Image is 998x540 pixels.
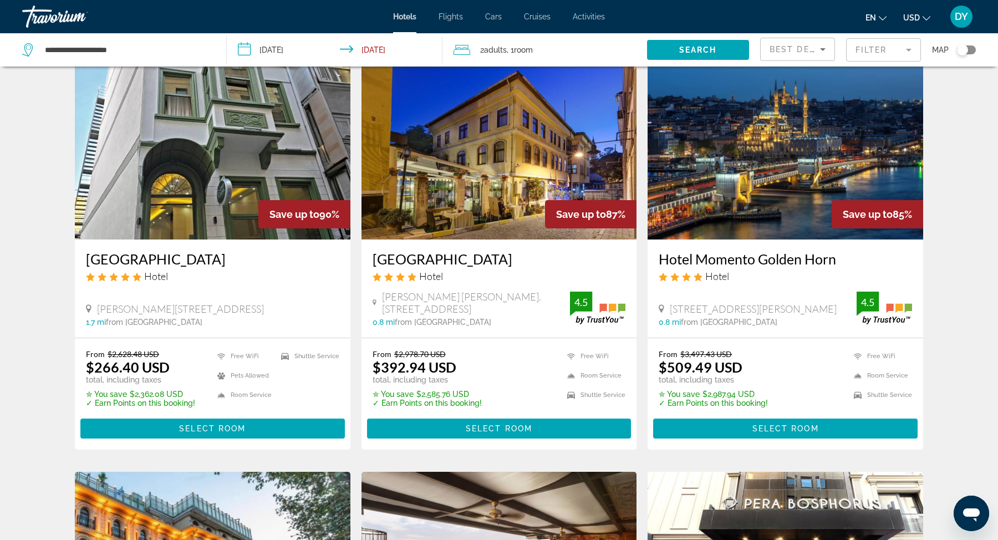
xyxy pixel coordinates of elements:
img: Hotel image [75,62,350,240]
ins: $392.94 USD [373,359,456,375]
span: [PERSON_NAME] [PERSON_NAME]. [STREET_ADDRESS] [382,291,570,315]
div: 4 star Hotel [659,270,912,282]
p: $2,362.08 USD [86,390,195,399]
li: Room Service [212,388,276,402]
span: from [GEOGRAPHIC_DATA] [681,318,777,327]
div: 4 star Hotel [373,270,626,282]
a: Select Room [653,421,918,433]
li: Room Service [562,369,625,383]
img: Hotel image [361,62,637,240]
div: 90% [258,200,350,228]
span: Save up to [556,208,606,220]
div: 87% [545,200,637,228]
a: Activities [573,12,605,21]
span: Adults [484,45,507,54]
li: Free WiFi [848,349,912,363]
p: ✓ Earn Points on this booking! [659,399,768,407]
span: 1.7 mi [86,318,106,327]
span: Map [932,42,949,58]
p: ✓ Earn Points on this booking! [373,399,482,407]
span: DY [955,11,968,22]
button: Change language [865,9,887,26]
del: $3,497.43 USD [680,349,732,359]
ins: $509.49 USD [659,359,742,375]
div: 5 star Hotel [86,270,339,282]
li: Shuttle Service [276,349,339,363]
li: Free WiFi [212,349,276,363]
img: trustyou-badge.svg [857,292,912,324]
span: Select Room [179,424,246,433]
span: Room [514,45,533,54]
button: Change currency [903,9,930,26]
button: Travelers: 2 adults, 0 children [442,33,647,67]
div: 85% [832,200,923,228]
button: Select Room [653,419,918,439]
li: Pets Allowed [212,369,276,383]
div: 4.5 [857,296,879,309]
span: From [86,349,105,359]
span: Select Room [752,424,819,433]
button: User Menu [947,5,976,28]
span: 0.8 mi [659,318,681,327]
span: Save up to [269,208,319,220]
span: 0.8 mi [373,318,395,327]
p: total, including taxes [659,375,768,384]
span: 2 [480,42,507,58]
a: Hotel Momento Golden Horn [659,251,912,267]
span: Best Deals [770,45,827,54]
span: ✮ You save [86,390,127,399]
a: Cruises [524,12,551,21]
a: Flights [439,12,463,21]
span: ✮ You save [659,390,700,399]
span: Search [679,45,717,54]
ins: $266.40 USD [86,359,170,375]
span: Cars [485,12,502,21]
a: [GEOGRAPHIC_DATA] [373,251,626,267]
span: from [GEOGRAPHIC_DATA] [106,318,202,327]
span: , 1 [507,42,533,58]
li: Shuttle Service [562,388,625,402]
span: USD [903,13,920,22]
a: Hotel image [648,62,923,240]
a: Select Room [80,421,345,433]
img: trustyou-badge.svg [570,292,625,324]
a: Hotels [393,12,416,21]
span: Save up to [843,208,893,220]
button: Filter [846,38,921,62]
span: Hotel [144,270,168,282]
span: ✮ You save [373,390,414,399]
del: $2,628.48 USD [108,349,159,359]
div: 4.5 [570,296,592,309]
a: Select Room [367,421,632,433]
p: total, including taxes [373,375,482,384]
li: Room Service [848,369,912,383]
span: Hotel [705,270,729,282]
p: total, including taxes [86,375,195,384]
span: From [373,349,391,359]
span: Hotel [419,270,443,282]
button: Toggle map [949,45,976,55]
p: $2,987.94 USD [659,390,768,399]
span: Select Room [466,424,532,433]
li: Shuttle Service [848,388,912,402]
del: $2,978.70 USD [394,349,446,359]
button: Search [647,40,749,60]
span: from [GEOGRAPHIC_DATA] [395,318,491,327]
span: [STREET_ADDRESS][PERSON_NAME] [670,303,837,315]
a: Travorium [22,2,133,31]
a: [GEOGRAPHIC_DATA] [86,251,339,267]
iframe: Button to launch messaging window [954,496,989,531]
span: en [865,13,876,22]
button: Check-in date: Dec 31, 2025 Check-out date: Jan 3, 2026 [227,33,442,67]
p: ✓ Earn Points on this booking! [86,399,195,407]
span: From [659,349,678,359]
span: [PERSON_NAME][STREET_ADDRESS] [97,303,264,315]
mat-select: Sort by [770,43,826,56]
button: Select Room [367,419,632,439]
